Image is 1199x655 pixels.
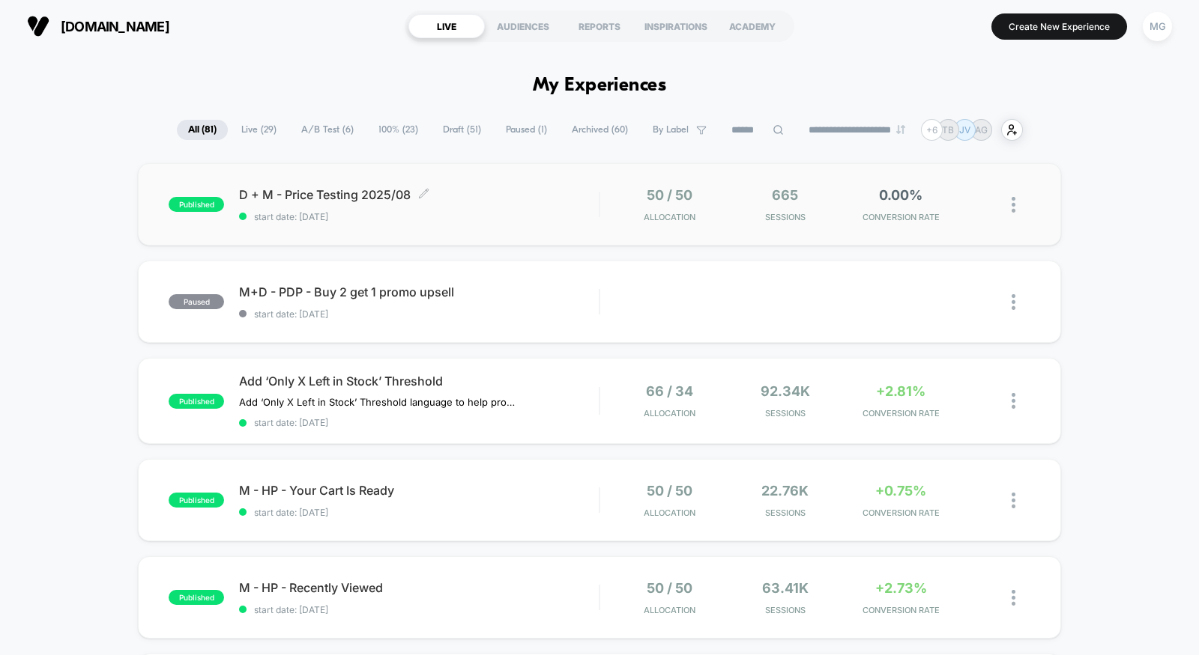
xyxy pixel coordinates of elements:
p: AG [975,124,988,135]
span: 50 / 50 [647,483,692,499]
span: D + M - Price Testing 2025/08 [239,187,599,202]
span: [DOMAIN_NAME] [61,19,169,34]
span: 92.34k [761,383,810,399]
span: CONVERSION RATE [847,212,955,222]
span: Sessions [731,212,839,222]
span: 0.00% [879,187,922,203]
span: 50 / 50 [647,580,692,596]
span: published [169,590,224,605]
span: Allocation [644,508,695,518]
span: M - HP - Your Cart Is Ready [239,483,599,498]
span: published [169,197,224,212]
span: Sessions [731,408,839,418]
span: start date: [DATE] [239,211,599,222]
h1: My Experiences [533,75,667,97]
div: + 6 [921,119,943,141]
span: 665 [772,187,798,203]
span: Add ‘Only X Left in Stock’ Threshold language to help promote urgency [239,396,517,408]
img: close [1012,197,1015,213]
div: ACADEMY [714,14,791,38]
span: published [169,394,224,409]
span: Allocation [644,212,695,222]
span: Archived ( 60 ) [561,120,639,140]
img: close [1012,294,1015,310]
span: Allocation [644,408,695,418]
span: Sessions [731,508,839,518]
img: Visually logo [27,15,49,37]
button: [DOMAIN_NAME] [22,14,174,38]
span: M+D - PDP - Buy 2 get 1 promo upsell [239,284,599,299]
span: start date: [DATE] [239,417,599,428]
div: AUDIENCES [485,14,561,38]
span: By Label [653,124,689,135]
span: Add ‘Only X Left in Stock’ Threshold [239,374,599,389]
span: Draft ( 51 ) [432,120,492,140]
button: Create New Experience [991,13,1127,40]
p: JV [959,124,970,135]
span: paused [169,294,224,309]
span: 50 / 50 [647,187,692,203]
span: start date: [DATE] [239,604,599,615]
span: start date: [DATE] [239,308,599,320]
img: close [1012,393,1015,409]
span: +2.73% [875,580,927,596]
span: CONVERSION RATE [847,408,955,418]
span: 66 / 34 [646,383,693,399]
span: A/B Test ( 6 ) [290,120,365,140]
span: Allocation [644,605,695,615]
span: All ( 81 ) [177,120,228,140]
div: INSPIRATIONS [638,14,714,38]
p: TB [942,124,954,135]
span: +0.75% [875,483,926,499]
span: Live ( 29 ) [230,120,288,140]
span: 100% ( 23 ) [367,120,429,140]
span: 22.76k [761,483,809,499]
span: CONVERSION RATE [847,508,955,518]
span: CONVERSION RATE [847,605,955,615]
div: REPORTS [561,14,638,38]
div: LIVE [408,14,485,38]
span: published [169,493,224,508]
div: MG [1143,12,1172,41]
img: close [1012,590,1015,606]
button: MG [1138,11,1177,42]
span: start date: [DATE] [239,507,599,518]
span: 63.41k [762,580,809,596]
span: M - HP - Recently Viewed [239,580,599,595]
img: end [896,125,905,134]
img: close [1012,493,1015,508]
span: +2.81% [876,383,925,399]
span: Paused ( 1 ) [495,120,558,140]
span: Sessions [731,605,839,615]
